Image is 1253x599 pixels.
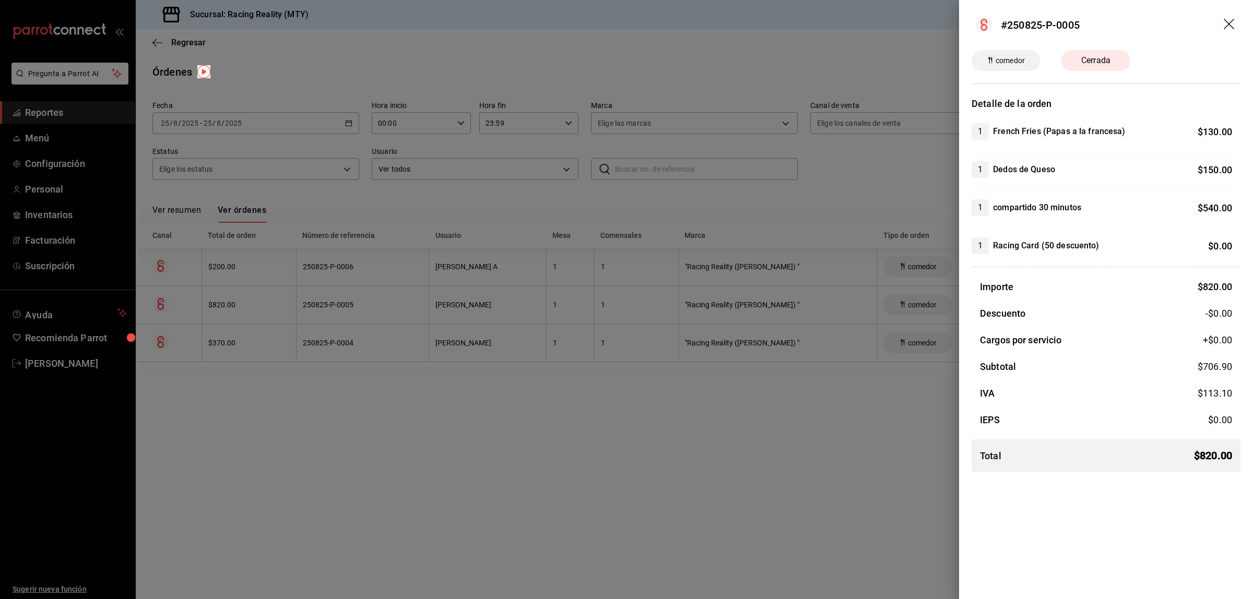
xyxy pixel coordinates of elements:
span: $ 820.00 [1198,281,1232,292]
h3: Subtotal [980,360,1016,374]
span: $ 0.00 [1208,241,1232,251]
h4: Racing Card (50 descuento) [993,239,1099,252]
h4: compartido 30 minutos [993,201,1081,214]
span: 1 [972,125,989,138]
span: 1 [972,239,989,252]
span: +$ 0.00 [1203,333,1232,347]
div: #250825-P-0005 [1001,17,1080,33]
span: comedor [991,55,1029,66]
span: $ 130.00 [1198,126,1232,137]
h3: Detalle de la orden [972,97,1240,111]
h3: IVA [980,386,995,400]
span: 1 [972,201,989,214]
span: $ 113.10 [1198,388,1232,399]
span: Cerrada [1075,54,1117,67]
button: drag [1224,19,1236,31]
span: $ 540.00 [1198,202,1232,213]
h3: IEPS [980,413,1000,427]
span: $ 0.00 [1208,414,1232,425]
h4: Dedos de Queso [993,163,1055,176]
h3: Total [980,449,1001,463]
span: 1 [972,163,989,176]
span: $ 706.90 [1198,361,1232,372]
h3: Importe [980,280,1013,294]
span: $ 150.00 [1198,164,1232,175]
h3: Descuento [980,306,1025,320]
span: $ 820.00 [1194,448,1232,463]
h4: French Fries (Papas a la francesa) [993,125,1125,138]
span: -$0.00 [1205,306,1232,320]
img: Tooltip marker [197,65,210,78]
h3: Cargos por servicio [980,333,1062,347]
